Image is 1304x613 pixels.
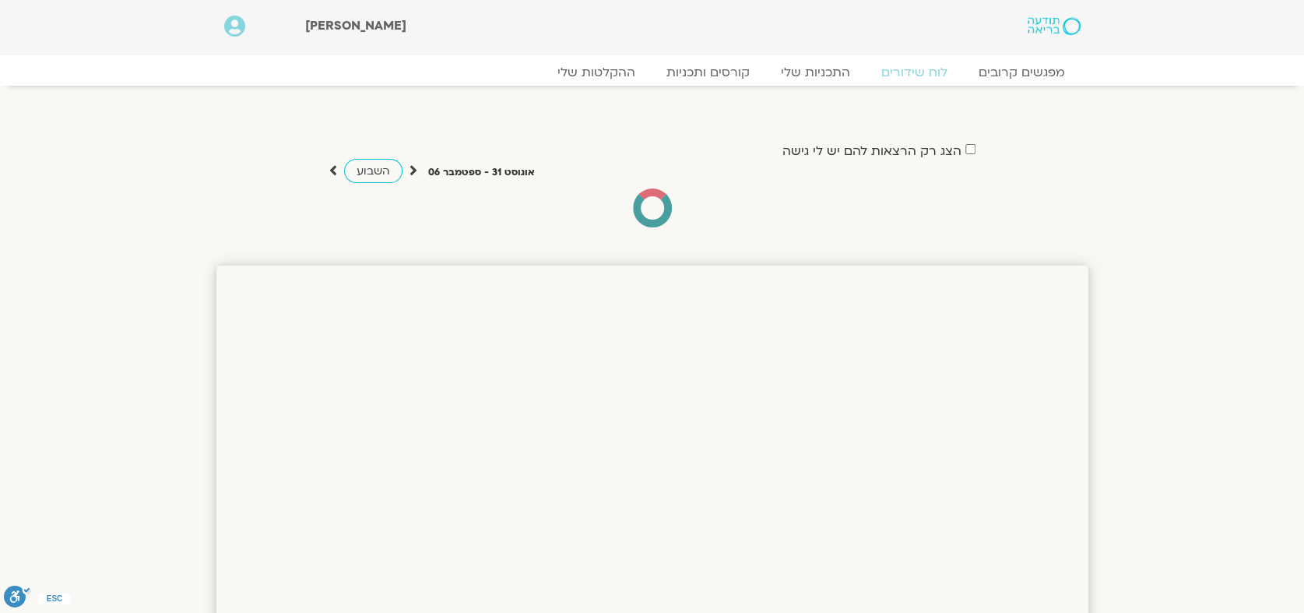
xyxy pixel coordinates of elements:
span: השבוע [357,164,390,178]
a: השבוע [344,159,402,183]
nav: Menu [224,65,1081,80]
a: מפגשים קרובים [963,65,1081,80]
p: אוגוסט 31 - ספטמבר 06 [428,164,535,181]
a: קורסים ותכניות [651,65,765,80]
a: לוח שידורים [866,65,963,80]
a: ההקלטות שלי [542,65,651,80]
span: [PERSON_NAME] [305,17,406,34]
label: הצג רק הרצאות להם יש לי גישה [782,144,961,158]
a: התכניות שלי [765,65,866,80]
